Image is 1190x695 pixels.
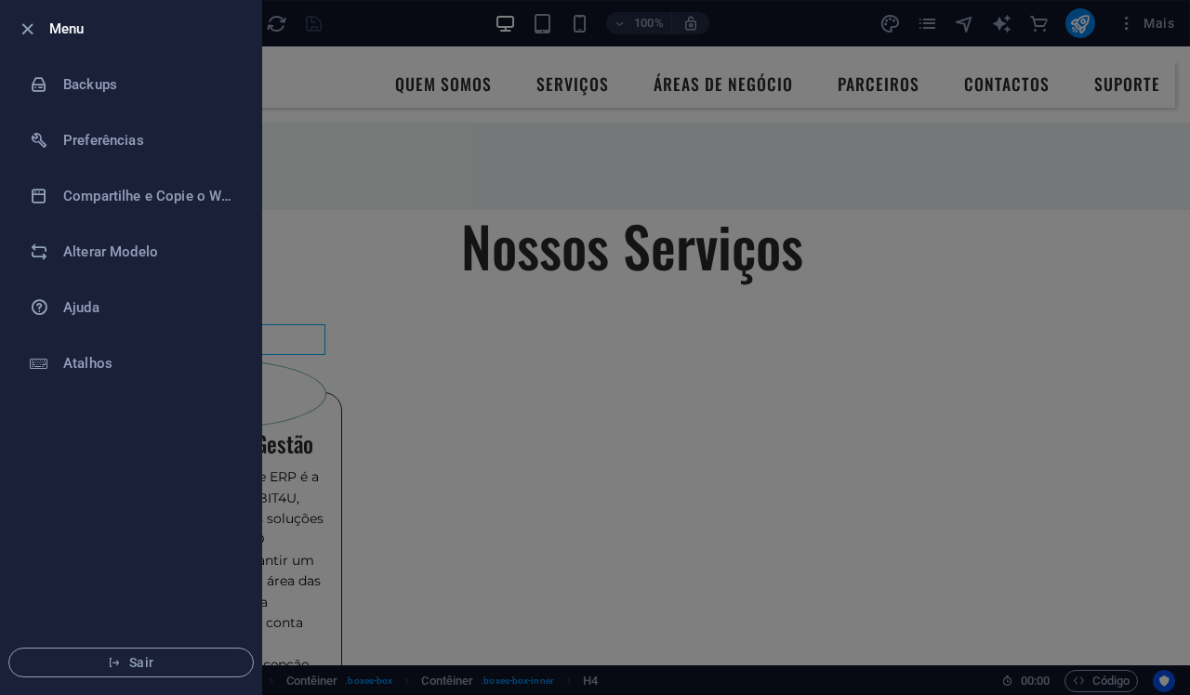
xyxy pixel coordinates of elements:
h6: Preferências [63,129,235,151]
button: Sair [8,648,254,677]
span: Sair [24,655,238,670]
h6: Backups [63,73,235,96]
h6: Menu [49,18,246,40]
a: Ajuda [1,280,261,335]
h6: Atalhos [63,352,235,374]
h6: Alterar Modelo [63,241,235,263]
h6: Ajuda [63,296,235,319]
h6: Compartilhe e Copie o Website [63,185,235,207]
